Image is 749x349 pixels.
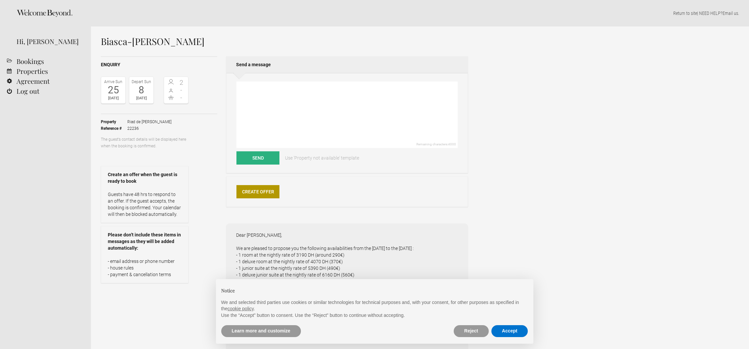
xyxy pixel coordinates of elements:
p: We and selected third parties use cookies or similar technologies for technical purposes and, wit... [221,299,528,312]
div: Depart Sun [131,78,152,85]
button: Accept [491,325,528,337]
div: Hi, [PERSON_NAME] [17,36,81,46]
p: The guest’s contact details will be displayed here when the booking is confirmed. [101,136,188,149]
div: [DATE] [103,95,124,102]
a: Use 'Property not available' template [280,151,364,165]
span: Riad de [PERSON_NAME] [127,119,172,125]
h2: Send a message [226,56,468,73]
h2: Notice [221,287,528,294]
button: Learn more and customize [221,325,301,337]
button: Send [236,151,279,165]
span: 22236 [127,125,172,132]
a: Return to site [673,11,697,16]
h2: Enquiry [101,61,217,68]
h1: Biasca-[PERSON_NAME] [101,36,468,46]
div: 8 [131,85,152,95]
button: Reject [454,325,489,337]
div: [DATE] [131,95,152,102]
span: - [176,94,187,101]
strong: Reference # [101,125,127,132]
p: | NEED HELP? . [101,10,739,17]
a: cookie policy - link opens in a new tab [228,306,254,311]
span: 2 [176,79,187,86]
span: - [176,87,187,93]
p: - email address or phone number - house rules - payment & cancellation terms [108,258,182,278]
a: Email us [723,11,738,16]
strong: Create an offer when the guest is ready to book [108,171,182,184]
div: 25 [103,85,124,95]
p: Use the “Accept” button to consent. Use the “Reject” button to continue without accepting. [221,312,528,319]
strong: Property [101,119,127,125]
a: Create Offer [236,185,279,198]
div: Arrive Sun [103,78,124,85]
p: Guests have 48 hrs to respond to an offer. If the guest accepts, the booking is confirmed. Your c... [108,191,182,218]
strong: Please don’t include these items in messages as they will be added automatically: [108,231,182,251]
